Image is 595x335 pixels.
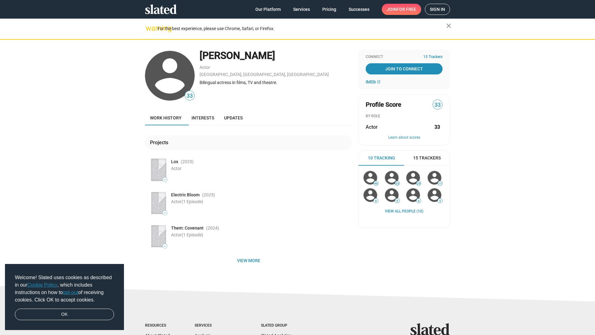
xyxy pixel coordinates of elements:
[413,155,441,161] span: 15 Trackers
[145,323,170,328] div: Resources
[344,4,374,15] a: Successes
[200,72,329,77] a: [GEOGRAPHIC_DATA], [GEOGRAPHIC_DATA], [GEOGRAPHIC_DATA]
[182,199,203,204] span: (1 Episode)
[366,79,376,84] span: IMDb
[224,115,243,120] span: Updates
[202,192,215,198] span: (2025 )
[382,4,421,15] a: Joinfor free
[145,110,187,125] a: Work history
[150,115,182,120] span: Work history
[145,255,352,266] button: View more
[395,182,399,185] span: 33
[288,4,315,15] a: Services
[395,199,399,203] span: 9
[374,182,378,185] span: 46
[219,110,248,125] a: Updates
[200,65,210,70] a: Actor
[206,225,219,231] span: (2024 )
[366,124,378,130] span: Actor
[171,232,203,237] span: Actor
[182,232,203,237] span: (1 Episode)
[366,55,443,60] div: Connect
[255,4,281,15] span: Our Platform
[438,199,442,203] span: 5
[5,264,124,330] div: cookieconsent
[397,4,416,15] span: for free
[200,49,352,62] div: [PERSON_NAME]
[366,79,381,84] a: IMDb
[293,4,310,15] span: Services
[15,309,114,320] a: dismiss cookie message
[374,199,378,203] span: 9
[349,4,369,15] span: Successes
[27,282,57,288] a: Cookie Policy
[150,255,347,266] span: View more
[366,114,443,119] div: BY ROLE
[423,55,443,60] span: 15 Trackers
[438,182,442,185] span: 11
[433,101,442,109] span: 33
[322,4,336,15] span: Pricing
[200,80,352,86] div: Bilingual actress in films, TV and theatre.
[385,209,423,214] a: View all People (10)
[63,290,78,295] a: opt-out
[366,63,443,74] a: Join To Connect
[377,80,381,84] mat-icon: open_in_new
[171,192,200,198] span: Electric Bloom
[416,199,421,203] span: 6
[163,244,167,248] span: —
[445,22,452,29] mat-icon: close
[387,4,416,15] span: Join
[15,274,114,304] span: Welcome! Slated uses cookies as described in our , which includes instructions on how to of recei...
[434,124,440,130] strong: 33
[425,4,450,15] a: Sign in
[195,323,236,328] div: Services
[171,166,182,171] span: Actor
[250,4,286,15] a: Our Platform
[261,323,303,328] div: Slated Group
[368,155,395,161] span: 10 Tracking
[146,25,153,32] mat-icon: warning
[150,139,171,146] div: Projects
[157,25,446,33] div: For the best experience, please use Chrome, Safari, or Firefox.
[430,4,445,15] span: Sign in
[187,110,219,125] a: Interests
[367,63,441,74] span: Join To Connect
[185,92,194,100] span: 33
[171,159,178,165] span: Lox
[163,178,167,181] span: —
[416,182,421,185] span: 29
[366,135,443,140] button: Learn about scores
[163,211,167,215] span: —
[171,199,203,204] span: Actor
[317,4,341,15] a: Pricing
[366,100,401,109] span: Profile Score
[192,115,214,120] span: Interests
[171,225,204,231] span: Them: Covenant
[181,159,194,165] span: (2025 )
